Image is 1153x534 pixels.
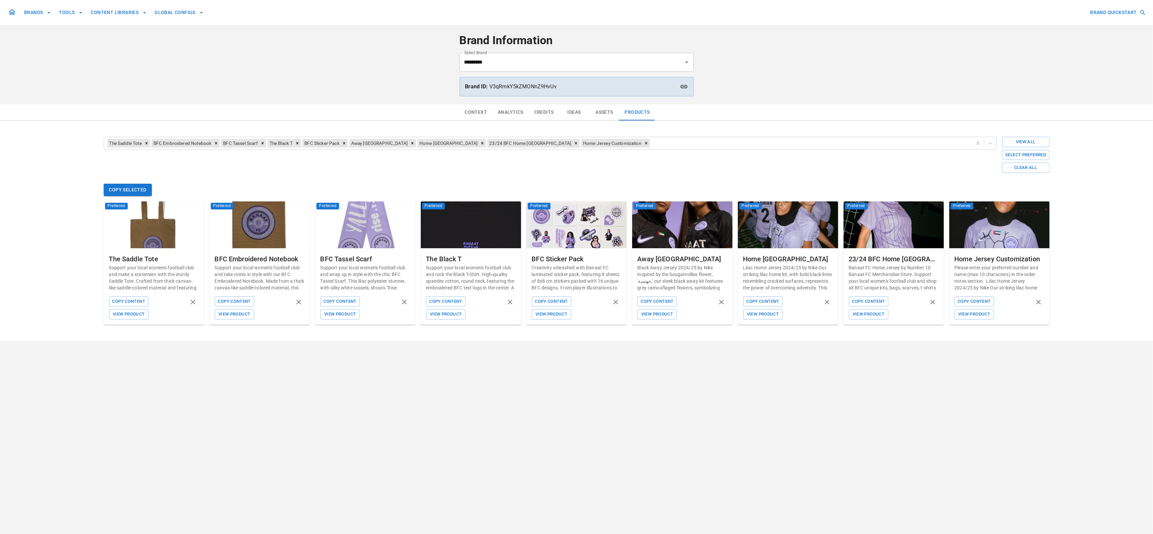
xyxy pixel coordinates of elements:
[1088,6,1148,19] button: BRAND QUICKSTART
[634,203,657,209] span: Preferred
[56,6,85,19] button: TOOLS
[302,139,340,148] div: BFC Sticker Pack
[320,309,360,320] button: View Product
[212,139,220,148] div: Remove BFC Embroidered Notebook
[849,264,939,291] p: Banaat FC Home Jersey by Number 10 Banaat FC Merchandise Store. Support your local women's footba...
[849,296,888,307] button: Copy Content
[619,104,655,120] button: Products
[109,254,199,264] div: The Saddle Tote
[822,296,833,308] button: remove product
[215,264,304,291] p: Support your local women's football club and take notes in style with our BFC Embroidered Noteboo...
[955,296,994,307] button: Copy Content
[479,139,486,148] div: Remove Home Jersey
[426,254,516,264] div: The Black T
[320,254,410,264] div: BFC Tassel Scarf
[638,309,677,320] button: View Product
[581,139,643,148] div: Home Jersey Customization
[109,296,149,307] button: Copy Content
[215,296,254,307] button: Copy Content
[320,264,410,291] p: Support your local women's football club and wrap up in style with the chic BFC Tassel Scarf. Thi...
[529,104,559,120] button: Credits
[215,254,304,264] div: BFC Embroidered Notebook
[643,139,650,148] div: Remove Home Jersey Customization
[152,6,206,19] button: GLOBAL CONFIGS
[845,203,868,209] span: Preferred
[532,309,571,320] button: View Product
[743,309,783,320] button: View Product
[487,139,572,148] div: 23/24 BFC Home [GEOGRAPHIC_DATA]
[399,296,410,308] button: remove product
[632,201,733,248] img: Away Jersey
[105,203,128,209] span: Preferred
[294,139,301,148] div: Remove The Black T
[1002,150,1050,160] button: Select Preferred
[426,264,516,291] p: Support your local women's football club and rock the Black T-Shirt. High-quality spandex cotton,...
[341,139,348,148] div: Remove BFC Sticker Pack
[152,139,213,148] div: BFC Embroidered Notebook
[589,104,619,120] button: Assets
[844,201,944,248] img: 23/24 BFC Home Jersey
[743,264,833,291] p: Lilac Home Jersey 2024/25 by Nike Our striking lilac home kit, with bold black lines resembling c...
[532,264,621,291] p: Creativity unleashed with Banaat FC laminated sticker pack, featuring 8 sheets of 8x8 cm stickers...
[460,33,694,48] h4: Brand Information
[532,254,621,264] div: BFC Sticker Pack
[221,139,259,148] div: BFC Tassel Scarf
[610,296,621,308] button: remove product
[259,139,266,148] div: Remove BFC Tassel Scarf
[849,254,939,264] div: 23/24 BFC Home [GEOGRAPHIC_DATA]
[465,83,688,91] p: V3qRmkY5kZMONnZ9HvUv
[104,184,152,196] button: Copy Selected
[682,58,691,67] button: Open
[104,201,204,248] img: The Saddle Tote
[1002,137,1050,147] button: View All
[743,254,833,264] div: Home [GEOGRAPHIC_DATA]
[349,139,409,148] div: Away [GEOGRAPHIC_DATA]
[949,201,1050,248] img: Home Jersey Customization
[88,6,149,19] button: CONTENT LIBRARIES
[21,6,54,19] button: BRANDS
[464,50,487,56] label: Select Brand
[716,296,727,308] button: remove product
[528,203,551,209] span: Preferred
[215,309,254,320] button: View Product
[109,264,199,291] p: Support your local women's football club and make a statement with the sturdy Saddle Tote. Crafte...
[268,139,294,148] div: The Black T
[927,296,939,308] button: remove product
[417,139,479,148] div: Home [GEOGRAPHIC_DATA]
[526,201,627,248] img: BFC Sticker Pack
[409,139,416,148] div: Remove Away Jersey
[638,296,677,307] button: Copy Content
[143,139,150,148] div: Remove The Saddle Tote
[572,139,580,148] div: Remove 23/24 BFC Home Jersey
[504,296,516,308] button: remove product
[426,296,466,307] button: Copy Content
[849,309,888,320] button: View Product
[739,203,762,209] span: Preferred
[492,104,529,120] button: Analytics
[211,203,234,209] span: Preferred
[951,203,974,209] span: Preferred
[638,264,727,291] p: Black Away Jersey 2024/25 by Nike Inspired by the bougainvillea flower, 'جهنمية,' our sleek black...
[109,309,149,320] button: View Product
[743,296,783,307] button: Copy Content
[320,296,360,307] button: Copy Content
[1002,163,1050,173] button: Clear All
[638,254,727,264] div: Away [GEOGRAPHIC_DATA]
[422,203,445,209] span: Preferred
[426,309,466,320] button: View Product
[209,201,310,248] img: BFC Embroidered Notebook
[315,201,415,248] img: BFC Tassel Scarf
[421,201,521,248] img: The Black T
[316,203,340,209] span: Preferred
[460,104,493,120] button: Context
[532,296,571,307] button: Copy Content
[107,139,143,148] div: The Saddle Tote
[465,83,488,90] strong: Brand ID:
[293,296,304,308] button: remove product
[187,296,199,308] button: remove product
[1033,296,1044,308] button: remove product
[955,254,1044,264] div: Home Jersey Customization
[955,264,1044,291] p: Please enter your preferred number and name (max 10 characters) in the order notes section. Lilac...
[559,104,589,120] button: Ideas
[738,201,838,248] img: Home Jersey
